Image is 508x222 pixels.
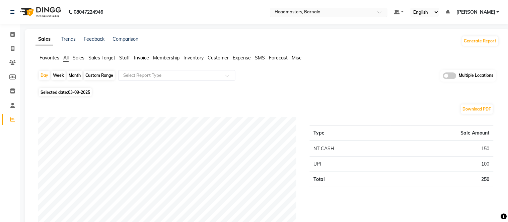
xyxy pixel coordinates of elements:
[390,125,494,141] th: Sale Amount
[153,55,179,61] span: Membership
[40,55,59,61] span: Favorites
[462,36,498,46] button: Generate Report
[390,141,494,157] td: 150
[51,71,66,80] div: Week
[456,9,495,16] span: [PERSON_NAME]
[184,55,204,61] span: Inventory
[310,172,390,187] td: Total
[233,55,251,61] span: Expense
[61,36,76,42] a: Trends
[113,36,138,42] a: Comparison
[35,33,53,45] a: Sales
[84,36,104,42] a: Feedback
[269,55,288,61] span: Forecast
[310,141,390,157] td: NT CASH
[73,55,84,61] span: Sales
[119,55,130,61] span: Staff
[459,72,494,79] span: Multiple Locations
[310,125,390,141] th: Type
[310,156,390,172] td: UPI
[68,90,90,95] span: 03-09-2025
[39,88,92,96] span: Selected date:
[292,55,301,61] span: Misc
[84,71,115,80] div: Custom Range
[39,71,50,80] div: Day
[67,71,82,80] div: Month
[390,172,494,187] td: 250
[17,3,63,21] img: logo
[461,104,493,114] button: Download PDF
[390,156,494,172] td: 100
[88,55,115,61] span: Sales Target
[63,55,69,61] span: All
[74,3,103,21] b: 08047224946
[208,55,229,61] span: Customer
[134,55,149,61] span: Invoice
[255,55,265,61] span: SMS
